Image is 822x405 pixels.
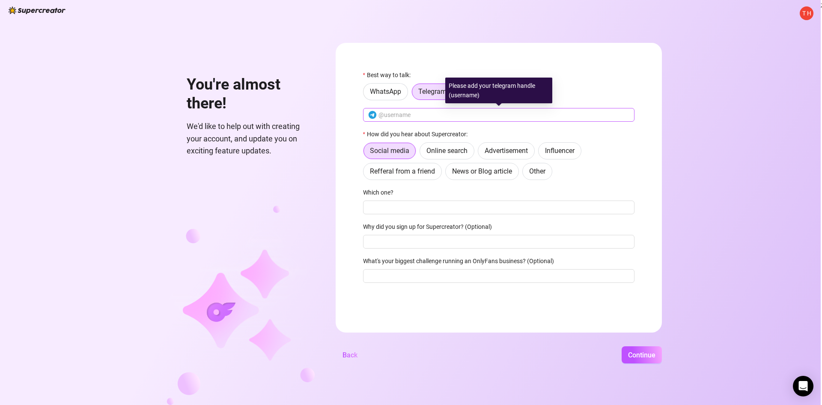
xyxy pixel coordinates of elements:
[485,147,528,155] span: Advertisement
[336,346,364,363] button: Back
[445,78,552,103] div: Please add your telegram handle (username)
[452,167,512,175] span: News or Blog article
[802,9,811,18] span: T H
[363,235,634,249] input: Why did you sign up for Supercreator? (Optional)
[342,351,357,359] span: Back
[370,167,435,175] span: Refferal from a friend
[363,222,497,231] label: Why did you sign up for Supercreator? (Optional)
[187,120,315,157] span: We'd like to help out with creating your account, and update you on exciting feature updates.
[9,6,66,14] img: logo
[363,129,473,139] label: How did you hear about Supercreator:
[378,110,629,120] input: @username
[363,201,634,214] input: Which one?
[418,87,447,96] span: Telegram
[363,188,399,197] label: Which one?
[628,351,655,359] span: Continue
[793,376,813,396] div: Open Intercom Messenger
[426,147,468,155] span: Online search
[622,346,662,363] button: Continue
[363,269,634,283] input: What's your biggest challenge running an OnlyFans business? (Optional)
[363,70,416,80] label: Best way to talk:
[370,87,401,96] span: WhatsApp
[545,147,575,155] span: Influencer
[187,75,315,113] h1: You're almost there!
[529,167,545,175] span: Other
[370,147,409,155] span: Social media
[363,256,560,266] label: What's your biggest challenge running an OnlyFans business? (Optional)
